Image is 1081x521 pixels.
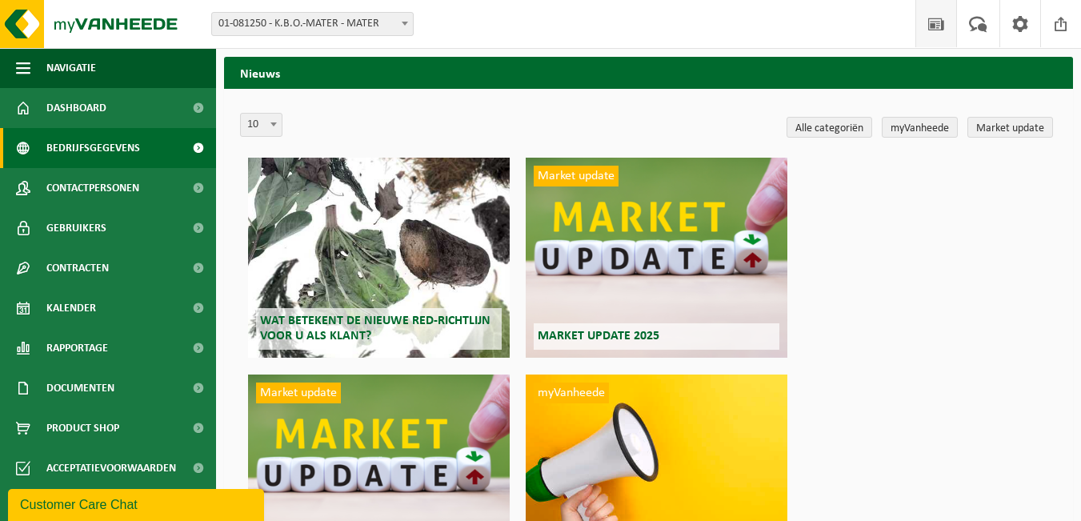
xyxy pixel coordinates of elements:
a: Market update [967,117,1053,138]
span: 10 [240,113,282,137]
span: Product Shop [46,408,119,448]
span: 01-081250 - K.B.O.-MATER - MATER [212,13,413,35]
h2: Nieuws [224,57,1073,88]
span: 01-081250 - K.B.O.-MATER - MATER [211,12,414,36]
a: myVanheede [882,117,958,138]
span: Bedrijfsgegevens [46,128,140,168]
span: Kalender [46,288,96,328]
span: Market update [534,166,619,186]
a: Wat betekent de nieuwe RED-richtlijn voor u als klant? [248,158,510,358]
span: 10 [241,114,282,136]
span: Rapportage [46,328,108,368]
span: Wat betekent de nieuwe RED-richtlijn voor u als klant? [260,315,490,343]
span: Market update [256,383,341,403]
span: myVanheede [534,383,609,403]
span: Gebruikers [46,208,106,248]
span: Documenten [46,368,114,408]
span: Navigatie [46,48,96,88]
iframe: chat widget [8,486,267,521]
a: Market update Market update 2025 [526,158,787,358]
a: Alle categoriën [787,117,872,138]
span: Dashboard [46,88,106,128]
span: Contracten [46,248,109,288]
span: Contactpersonen [46,168,139,208]
span: Market update 2025 [538,330,659,343]
span: Acceptatievoorwaarden [46,448,176,488]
